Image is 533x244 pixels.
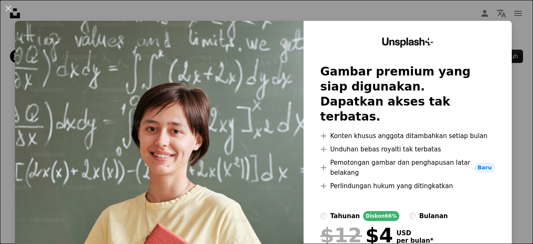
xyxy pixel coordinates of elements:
[419,211,448,221] div: bulanan
[320,131,495,141] li: Konten khusus anggota ditambahkan setiap bulan
[396,229,433,237] span: USD
[320,144,495,154] li: Unduhan bebas royalti tak terbatas
[320,181,495,191] li: Perlindungan hukum yang ditingkatkan
[320,158,495,178] li: Pemotongan gambar dan penghapusan latar belakang
[320,64,495,124] h2: Gambar premium yang siap digunakan. Dapatkan akses tak terbatas.
[409,213,416,219] input: bulanan
[363,211,399,221] div: Diskon 66%
[330,211,360,221] div: tahunan
[474,163,495,173] span: Baru
[320,213,327,219] input: tahunanDiskon66%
